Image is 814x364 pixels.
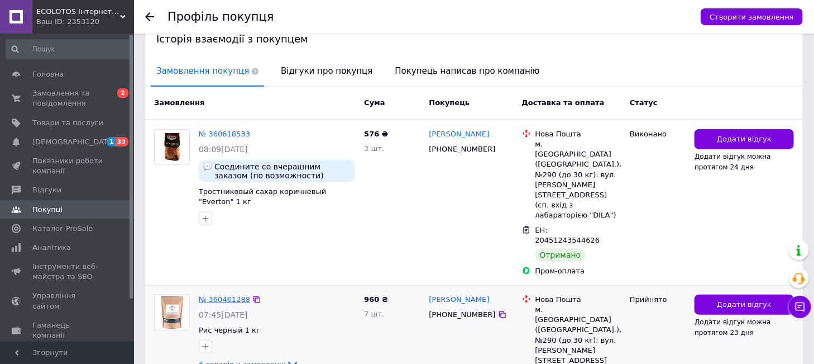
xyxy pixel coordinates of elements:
span: Додати відгук можна протягом 23 дня [695,318,771,336]
span: Аналітика [32,243,71,253]
div: [PHONE_NUMBER] [427,308,498,322]
span: Інструменти веб-майстра та SEO [32,262,103,282]
span: Додати відгук [717,134,772,145]
span: Замовлення та повідомлення [32,88,103,108]
a: № 360461288 [199,295,250,304]
span: Замовлення покупця [151,57,264,86]
span: Доставка та оплата [522,98,605,107]
span: Головна [32,69,64,79]
span: Товари та послуги [32,118,103,128]
span: ЕН: 20451243544626 [535,226,600,245]
span: 576 ₴ [364,130,388,138]
a: Фото товару [154,129,190,165]
span: Cума [364,98,385,107]
img: :speech_balloon: [203,162,212,171]
span: Показники роботи компанії [32,156,103,176]
div: Пром-оплата [535,266,621,276]
div: Нова Пошта [535,295,621,305]
span: 3 шт. [364,144,384,153]
img: Фото товару [155,295,189,330]
span: 07:45[DATE] [199,310,248,319]
div: [PHONE_NUMBER] [427,142,498,157]
span: 1 [107,137,116,146]
span: Історія взаємодії з покупцем [156,33,308,45]
span: 2 [117,88,128,98]
div: Ваш ID: 2353120 [36,17,134,27]
div: Нова Пошта [535,129,621,139]
span: Покупець [429,98,470,107]
span: Покупець написав про компанію [390,57,545,86]
a: [PERSON_NAME] [429,129,490,140]
span: Створити замовлення [710,13,794,21]
div: Прийнято [630,295,686,305]
h1: Профіль покупця [167,10,274,23]
span: Відгуки [32,185,61,195]
span: ECOLOTOS Інтернет-магазин натуральних продуктів харчування [36,7,120,17]
span: 960 ₴ [364,295,388,304]
a: Рис черный 1 кг [199,326,260,334]
div: Отримано [535,248,586,262]
button: Додати відгук [695,295,794,315]
span: [DEMOGRAPHIC_DATA] [32,137,115,147]
input: Пошук [6,39,131,59]
a: [PERSON_NAME] [429,295,490,305]
span: 33 [116,137,128,146]
span: Замовлення [154,98,204,107]
span: Соедините со вчерашним заказом (по возможности) [214,162,351,180]
span: Покупці [32,205,63,215]
span: 7 шт. [364,310,384,318]
a: Фото товару [154,295,190,330]
span: Додати відгук [717,300,772,310]
span: Управління сайтом [32,291,103,311]
a: Тростниковый сахар коричневый "Everton" 1 кг [199,187,326,206]
div: Виконано [630,129,686,139]
div: Повернутися назад [145,12,154,21]
span: Статус [630,98,658,107]
img: Фото товару [160,130,184,164]
button: Створити замовлення [701,8,803,25]
span: 08:09[DATE] [199,145,248,154]
span: Додати відгук можна протягом 24 дня [695,153,771,171]
span: Відгуки про покупця [275,57,378,86]
button: Чат з покупцем [789,296,811,318]
span: Каталог ProSale [32,224,93,234]
span: Гаманець компанії [32,320,103,341]
div: м. [GEOGRAPHIC_DATA] ([GEOGRAPHIC_DATA].), №290 (до 30 кг): вул. [PERSON_NAME][STREET_ADDRESS] (с... [535,139,621,221]
a: № 360618533 [199,130,250,138]
button: Додати відгук [695,129,794,150]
